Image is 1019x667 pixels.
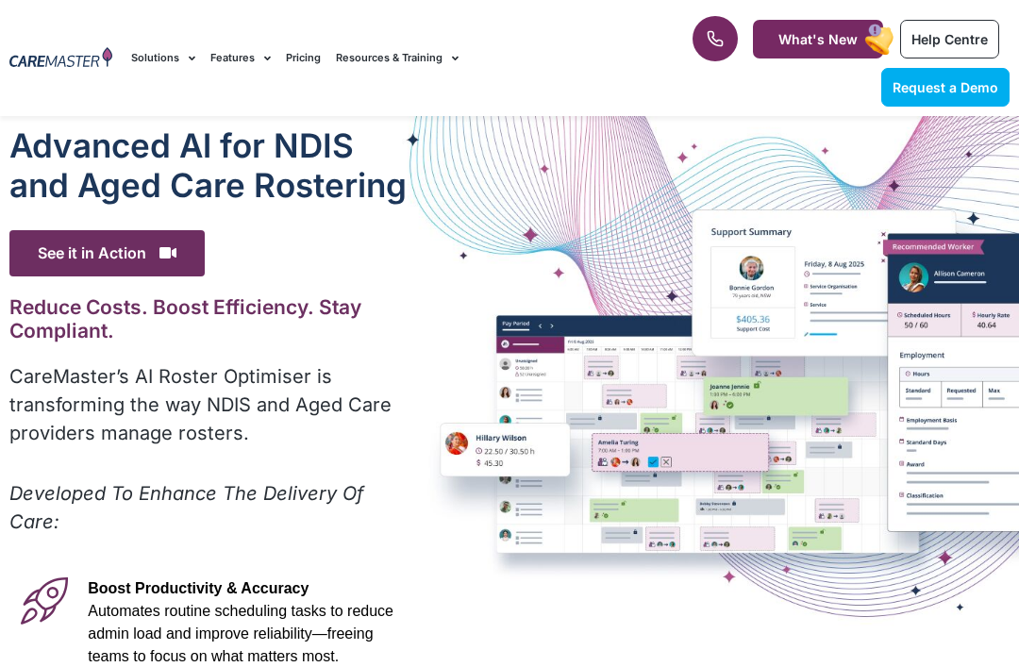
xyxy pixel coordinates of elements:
[753,20,883,58] a: What's New
[336,26,459,90] a: Resources & Training
[9,482,363,533] em: Developed To Enhance The Delivery Of Care:
[88,580,309,596] span: Boost Productivity & Accuracy
[131,26,195,90] a: Solutions
[900,20,999,58] a: Help Centre
[9,295,409,342] h2: Reduce Costs. Boost Efficiency. Stay Compliant.
[9,125,409,205] h1: Advanced Al for NDIS and Aged Care Rostering
[286,26,321,90] a: Pricing
[131,26,649,90] nav: Menu
[9,230,205,276] span: See it in Action
[210,26,271,90] a: Features
[893,79,998,95] span: Request a Demo
[88,603,393,664] span: Automates routine scheduling tasks to reduce admin load and improve reliability—freeing teams to ...
[911,31,988,47] span: Help Centre
[881,68,1010,107] a: Request a Demo
[778,31,858,47] span: What's New
[9,47,112,70] img: CareMaster Logo
[9,362,409,447] p: CareMaster’s AI Roster Optimiser is transforming the way NDIS and Aged Care providers manage rost...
